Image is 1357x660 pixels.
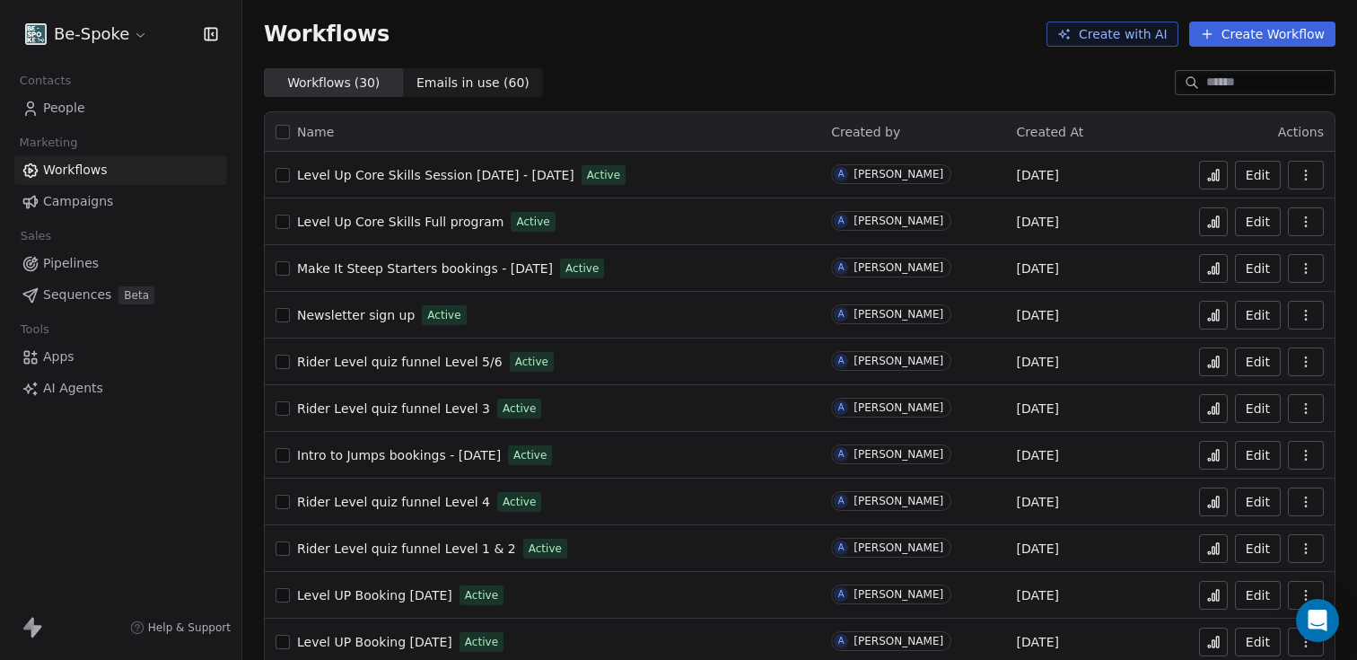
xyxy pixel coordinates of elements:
a: Level UP Booking [DATE] [297,633,452,651]
span: Rider Level quiz funnel Level 3 [297,401,490,416]
div: A [838,494,845,508]
button: Edit [1235,488,1281,516]
span: Active [565,260,599,277]
button: Create Workflow [1189,22,1335,47]
button: Edit [1235,441,1281,470]
div: [PERSON_NAME] [854,261,943,274]
span: Rider Level quiz funnel Level 4 [297,495,490,509]
span: [DATE] [1017,306,1059,324]
a: People [14,93,227,123]
div: A [838,307,845,321]
a: Level Up Core Skills Session [DATE] - [DATE] [297,166,574,184]
span: [DATE] [1017,540,1059,558]
a: Pipelines [14,249,227,278]
div: A [838,447,845,462]
button: Edit [1235,534,1281,563]
span: Rider Level quiz funnel Level 5/6 [297,355,503,369]
span: [DATE] [1017,213,1059,231]
div: [PERSON_NAME] [854,541,943,554]
div: [PERSON_NAME] [854,308,943,321]
div: A [838,167,845,181]
div: A [838,634,845,648]
a: Rider Level quiz funnel Level 4 [297,493,490,511]
span: Active [515,354,548,370]
span: Active [587,167,620,183]
div: A [838,587,845,602]
span: Active [465,634,498,650]
a: Rider Level quiz funnel Level 3 [297,400,490,418]
span: Active [513,447,547,463]
div: Open Intercom Messenger [1296,599,1339,642]
span: [DATE] [1017,166,1059,184]
div: [PERSON_NAME] [854,588,943,601]
span: [DATE] [1017,493,1059,511]
span: [DATE] [1017,446,1059,464]
div: A [838,214,845,228]
span: Active [465,587,498,603]
span: People [43,99,85,118]
span: Active [529,541,562,557]
a: Edit [1235,254,1281,283]
a: Rider Level quiz funnel Level 5/6 [297,353,503,371]
span: Contacts [12,67,79,94]
span: Campaigns [43,192,113,211]
div: A [838,541,845,555]
span: Level Up Core Skills Full program [297,215,503,229]
span: Rider Level quiz funnel Level 1 & 2 [297,541,516,556]
div: [PERSON_NAME] [854,635,943,647]
img: Facebook%20profile%20picture.png [25,23,47,45]
a: Help & Support [130,620,231,635]
span: Name [297,123,334,142]
div: [PERSON_NAME] [854,215,943,227]
a: Intro to Jumps bookings - [DATE] [297,446,501,464]
a: Make It Steep Starters bookings - [DATE] [297,260,553,277]
button: Edit [1235,628,1281,656]
span: Intro to Jumps bookings - [DATE] [297,448,501,462]
a: Rider Level quiz funnel Level 1 & 2 [297,540,516,558]
span: Newsletter sign up [297,308,415,322]
span: Active [516,214,549,230]
span: Make It Steep Starters bookings - [DATE] [297,261,553,276]
span: Emails in use ( 60 ) [416,74,530,92]
span: Marketing [12,129,85,156]
span: Apps [43,348,74,366]
div: [PERSON_NAME] [854,448,943,461]
div: [PERSON_NAME] [854,495,943,507]
span: Sales [13,223,59,250]
div: [PERSON_NAME] [854,401,943,414]
span: Help & Support [148,620,231,635]
button: Edit [1235,581,1281,610]
span: Active [427,307,460,323]
a: Newsletter sign up [297,306,415,324]
span: [DATE] [1017,586,1059,604]
span: [DATE] [1017,400,1059,418]
button: Edit [1235,394,1281,423]
span: Workflows [264,22,390,47]
span: Sequences [43,286,111,304]
button: Be-Spoke [22,19,152,49]
span: Beta [118,286,154,304]
button: Edit [1235,348,1281,376]
span: Level UP Booking [DATE] [297,588,452,603]
span: Actions [1278,125,1324,139]
div: [PERSON_NAME] [854,355,943,367]
span: [DATE] [1017,260,1059,277]
span: Workflows [43,161,108,180]
a: Edit [1235,207,1281,236]
a: Level Up Core Skills Full program [297,213,503,231]
div: A [838,354,845,368]
button: Edit [1235,161,1281,189]
div: A [838,260,845,275]
a: Edit [1235,301,1281,330]
span: Created At [1017,125,1084,139]
span: Level UP Booking [DATE] [297,635,452,649]
span: Tools [13,316,57,343]
button: Create with AI [1046,22,1178,47]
